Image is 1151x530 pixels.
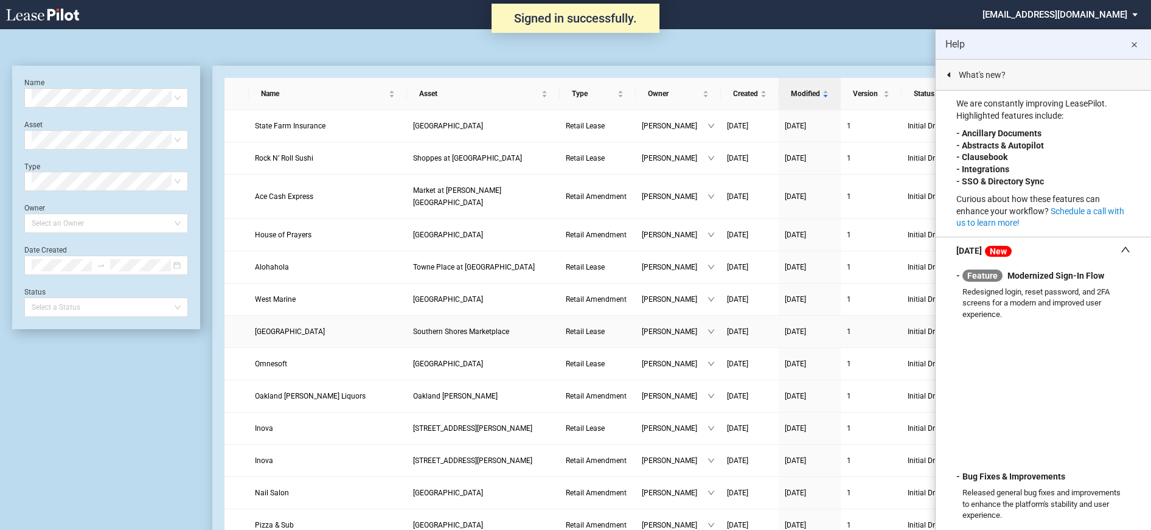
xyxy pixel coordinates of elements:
[97,261,105,270] span: to
[727,192,748,201] span: [DATE]
[847,295,851,304] span: 1
[908,487,979,499] span: Initial Draft
[847,487,895,499] a: 1
[566,455,630,467] a: Retail Amendment
[413,455,554,467] a: [STREET_ADDRESS][PERSON_NAME]
[566,192,627,201] span: Retail Amendment
[727,360,748,368] span: [DATE]
[642,120,708,132] span: [PERSON_NAME]
[255,327,325,336] span: Outer Banks Hospital
[785,424,806,433] span: [DATE]
[566,122,605,130] span: Retail Lease
[572,88,615,100] span: Type
[785,152,835,164] a: [DATE]
[727,295,748,304] span: [DATE]
[785,154,806,162] span: [DATE]
[566,293,630,305] a: Retail Amendment
[249,78,407,110] th: Name
[785,122,806,130] span: [DATE]
[908,120,979,132] span: Initial Draft
[727,358,773,370] a: [DATE]
[908,455,979,467] span: Initial Draft
[847,154,851,162] span: 1
[847,229,895,241] a: 1
[727,487,773,499] a: [DATE]
[785,231,806,239] span: [DATE]
[785,489,806,497] span: [DATE]
[642,455,708,467] span: [PERSON_NAME]
[255,360,287,368] span: Omnesoft
[785,263,806,271] span: [DATE]
[255,152,401,164] a: Rock N’ Roll Sushi
[413,229,554,241] a: [GEOGRAPHIC_DATA]
[413,154,522,162] span: Shoppes at Belvedere
[847,293,895,305] a: 1
[566,326,630,338] a: Retail Lease
[785,360,806,368] span: [DATE]
[727,154,748,162] span: [DATE]
[847,360,851,368] span: 1
[566,392,627,400] span: Retail Amendment
[708,231,715,239] span: down
[413,424,532,433] span: 45745 Nokes Boulevard
[908,152,979,164] span: Initial Draft
[255,192,313,201] span: Ace Cash Express
[785,456,806,465] span: [DATE]
[566,358,630,370] a: Retail Lease
[566,231,627,239] span: Retail Amendment
[648,88,700,100] span: Owner
[785,327,806,336] span: [DATE]
[566,229,630,241] a: Retail Amendment
[255,263,289,271] span: Alohahola
[560,78,636,110] th: Type
[642,293,708,305] span: [PERSON_NAME]
[261,88,386,100] span: Name
[727,326,773,338] a: [DATE]
[492,4,659,33] div: Signed in successfully.
[413,231,483,239] span: Northwest Plaza
[413,152,554,164] a: Shoppes at [GEOGRAPHIC_DATA]
[708,457,715,464] span: down
[847,261,895,273] a: 1
[785,295,806,304] span: [DATE]
[727,390,773,402] a: [DATE]
[785,521,806,529] span: [DATE]
[566,424,605,433] span: Retail Lease
[413,521,483,529] span: Hammershire Square
[566,263,605,271] span: Retail Lease
[566,154,605,162] span: Retail Lease
[566,489,627,497] span: Retail Amendment
[708,392,715,400] span: down
[413,358,554,370] a: [GEOGRAPHIC_DATA]
[255,293,401,305] a: West Marine
[24,78,44,87] label: Name
[413,293,554,305] a: [GEOGRAPHIC_DATA]
[413,184,554,209] a: Market at [PERSON_NAME][GEOGRAPHIC_DATA]
[642,190,708,203] span: [PERSON_NAME]
[255,326,401,338] a: [GEOGRAPHIC_DATA]
[413,390,554,402] a: Oakland [PERSON_NAME]
[413,327,509,336] span: Southern Shores Marketplace
[255,489,289,497] span: Nail Salon
[566,152,630,164] a: Retail Lease
[902,78,993,110] th: Status
[255,190,401,203] a: Ace Cash Express
[733,88,758,100] span: Created
[727,392,748,400] span: [DATE]
[785,358,835,370] a: [DATE]
[708,521,715,529] span: down
[566,456,627,465] span: Retail Amendment
[785,293,835,305] a: [DATE]
[24,162,40,171] label: Type
[255,120,401,132] a: State Farm Insurance
[727,152,773,164] a: [DATE]
[847,392,851,400] span: 1
[727,261,773,273] a: [DATE]
[255,456,273,465] span: Inova
[642,358,708,370] span: [PERSON_NAME]
[407,78,560,110] th: Asset
[785,390,835,402] a: [DATE]
[255,392,366,400] span: Oakland Mills Liquors
[791,88,820,100] span: Modified
[708,328,715,335] span: down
